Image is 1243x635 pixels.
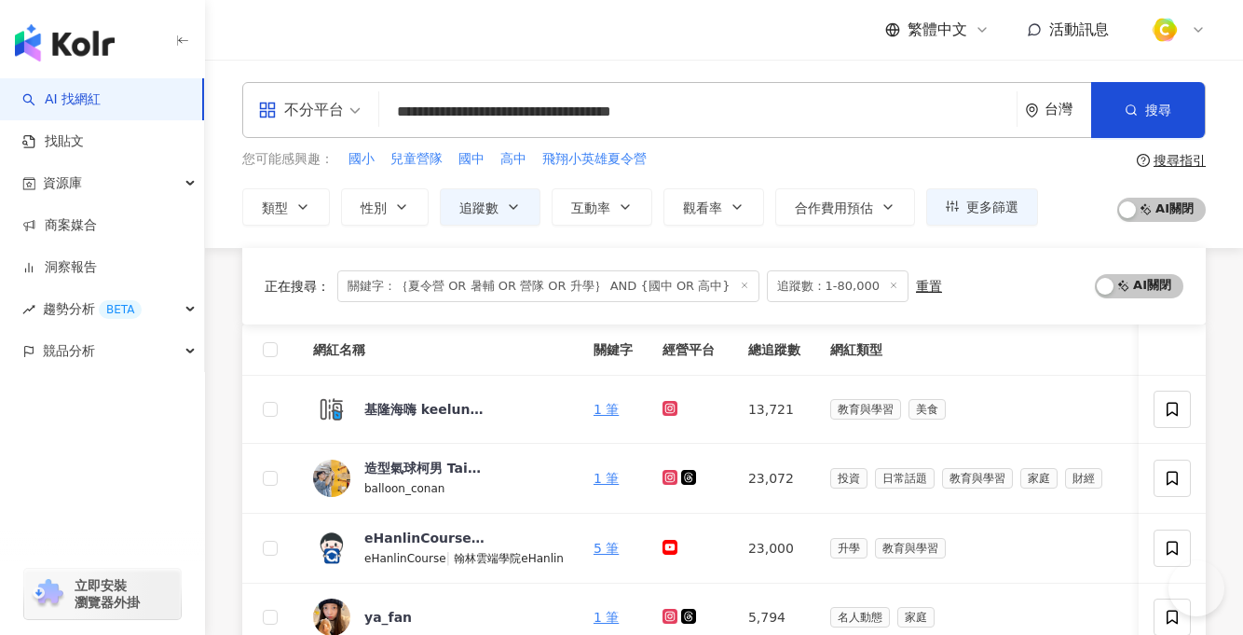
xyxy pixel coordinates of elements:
span: 互動率 [571,200,610,215]
button: 追蹤數 [440,188,540,226]
a: KOL Avatar基隆海嗨 keelunghihi [313,391,564,428]
span: 觀看率 [683,200,722,215]
span: question-circle [1137,154,1150,167]
span: 投資 [830,468,867,489]
span: 更多篩選 [966,200,1018,214]
span: 追蹤數 [459,200,499,215]
button: 類型 [242,188,330,226]
span: 飛翔小英雄夏令營 [542,150,647,169]
a: 1 筆 [594,471,619,486]
a: chrome extension立即安裝 瀏覽器外掛 [24,569,181,619]
th: 經營平台 [648,324,733,376]
span: 正在搜尋 ： [265,279,330,294]
button: 高中 [499,149,527,170]
span: 性別 [361,200,387,215]
span: | [446,550,455,565]
iframe: Help Scout Beacon - Open [1168,560,1224,616]
span: 追蹤數：1-80,000 [767,270,908,302]
img: KOL Avatar [313,530,350,567]
th: 網紅名稱 [298,324,579,376]
span: 名人動態 [830,607,890,628]
div: 重置 [916,279,942,294]
div: 台灣 [1045,102,1091,117]
span: rise [22,303,35,316]
button: 國小 [348,149,376,170]
span: eHanlinCourse [364,552,446,565]
span: 搜尋 [1145,103,1171,117]
img: logo [15,24,115,62]
img: %E6%96%B9%E5%BD%A2%E7%B4%94.png [1147,12,1182,48]
span: 合作費用預估 [795,200,873,215]
span: 日常話題 [875,468,935,489]
th: 網紅類型 [815,324,1181,376]
a: searchAI 找網紅 [22,90,101,109]
button: 兒童營隊 [389,149,444,170]
span: 繁體中文 [908,20,967,40]
th: 關鍵字 [579,324,648,376]
span: 財經 [1065,468,1102,489]
button: 合作費用預估 [775,188,915,226]
span: appstore [258,101,277,119]
div: eHanlinCourse|翰林雲端學院eHanlin [364,529,485,547]
a: 1 筆 [594,610,619,625]
a: 1 筆 [594,402,619,417]
a: 找貼文 [22,132,84,151]
span: 家庭 [1020,468,1058,489]
a: 洞察報告 [22,258,97,277]
span: 競品分析 [43,330,95,372]
button: 更多篩選 [926,188,1038,226]
button: 互動率 [552,188,652,226]
span: 關鍵字：｛夏令營 OR 暑輔 OR 營隊 OR 升學｝ AND {國中 OR 高中} [337,270,759,302]
span: 教育與學習 [875,538,946,559]
span: 您可能感興趣： [242,150,334,169]
button: 搜尋 [1091,82,1205,138]
span: 家庭 [897,607,935,628]
span: 立即安裝 瀏覽器外掛 [75,577,140,611]
span: 國小 [348,150,375,169]
button: 性別 [341,188,429,226]
img: KOL Avatar [313,391,350,428]
button: 觀看率 [663,188,764,226]
td: 23,000 [733,514,815,584]
td: 23,072 [733,444,815,514]
span: 類型 [262,200,288,215]
span: 教育與學習 [942,468,1013,489]
img: chrome extension [30,579,66,609]
span: 趨勢分析 [43,288,142,330]
img: KOL Avatar [313,460,350,497]
button: 飛翔小英雄夏令營 [541,149,648,170]
span: 升學 [830,538,867,559]
div: BETA [99,300,142,319]
a: KOL AvatareHanlinCourse|翰林雲端學院eHanlineHanlinCourse|翰林雲端學院eHanlin [313,529,564,568]
span: balloon_conan [364,482,444,495]
div: 造型氣球柯男 Taiwan Balloon artist [364,459,485,477]
span: 活動訊息 [1049,21,1109,38]
a: KOL Avatar造型氣球柯男 Taiwan Balloon artistballoon_conan [313,459,564,498]
div: 搜尋指引 [1154,153,1206,168]
span: 兒童營隊 [390,150,443,169]
span: 教育與學習 [830,399,901,420]
span: 國中 [458,150,485,169]
span: 資源庫 [43,162,82,204]
th: 總追蹤數 [733,324,815,376]
span: environment [1025,104,1039,117]
a: 5 筆 [594,541,619,556]
a: 商案媒合 [22,216,97,235]
span: 美食 [908,399,946,420]
div: 不分平台 [258,95,344,125]
span: 翰林雲端學院eHanlin [454,552,564,565]
div: ya_fan [364,608,412,627]
span: 高中 [500,150,526,169]
div: 基隆海嗨 keelunghihi [364,400,485,419]
button: 國中 [458,149,485,170]
td: 13,721 [733,376,815,444]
